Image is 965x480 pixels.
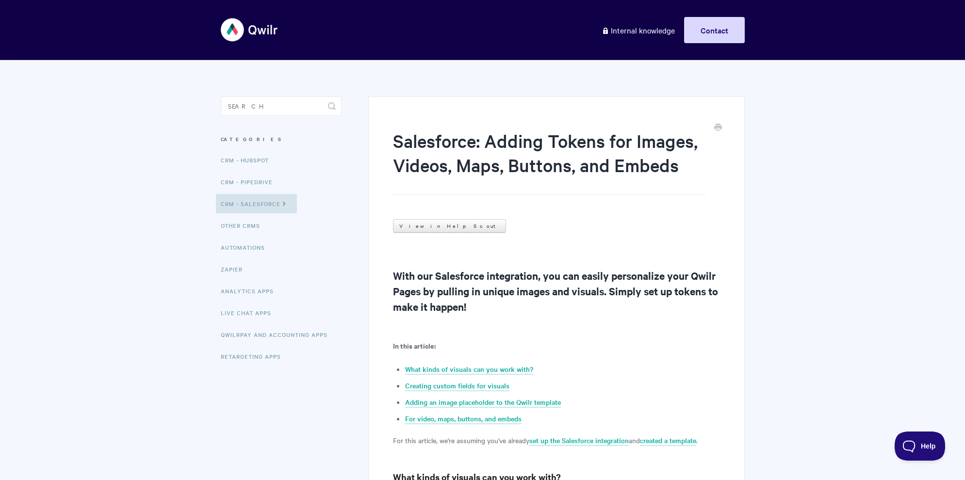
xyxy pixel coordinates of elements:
a: Other CRMs [221,216,267,235]
a: Zapier [221,259,250,279]
a: What kinds of visuals can you work with? [405,364,533,375]
img: Qwilr Help Center [221,12,278,48]
a: Print this Article [714,123,722,133]
a: For video, maps, buttons, and embeds [405,414,522,424]
a: created a template [640,435,696,446]
a: Internal knowledge [594,17,682,43]
p: For this article, we're assuming you've already and . [393,434,720,446]
a: set up the Salesforce integration [529,435,629,446]
iframe: Toggle Customer Support [895,432,946,461]
h2: With our Salesforce integration, you can easily personalize your Qwilr Pages by pulling in unique... [393,268,720,314]
a: Analytics Apps [221,281,281,301]
a: Contact [684,17,745,43]
h3: Categories [221,130,342,148]
a: QwilrPay and Accounting Apps [221,325,335,344]
a: Live Chat Apps [221,303,278,322]
h1: Salesforce: Adding Tokens for Images, Videos, Maps, Buttons, and Embeds [393,128,705,195]
b: In this article: [393,340,436,351]
a: View in Help Scout [393,219,506,233]
a: Retargeting Apps [221,347,288,366]
a: Automations [221,238,272,257]
a: CRM - Pipedrive [221,172,280,192]
input: Search [221,96,342,116]
a: Creating custom fields for visuals [405,381,509,391]
a: CRM - Salesforce [216,194,297,213]
a: Adding an image placeholder to the Qwilr template [405,397,561,408]
a: CRM - HubSpot [221,150,276,170]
